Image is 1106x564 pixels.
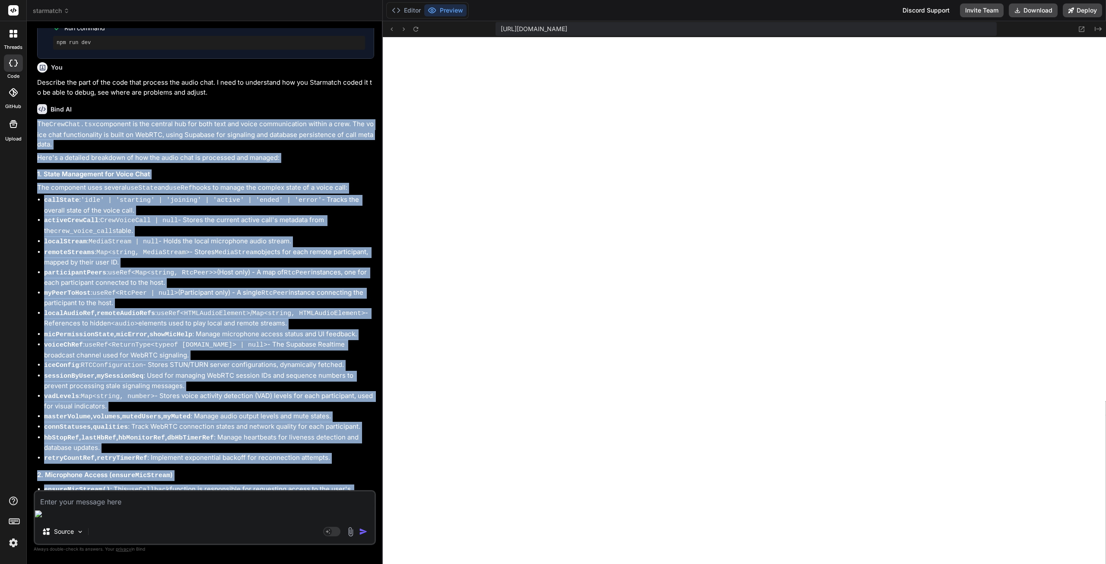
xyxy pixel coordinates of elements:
code: useRef [169,185,192,192]
li: : (Participant only) - A single instance connecting the participant to the host. [44,288,374,308]
span: Run command [64,24,365,32]
code: crew_voice_calls [54,228,116,235]
strong: , , , [44,433,214,441]
label: code [7,73,19,80]
div: Discord Support [897,3,955,17]
code: Map<string, number> [81,393,155,400]
img: editor-icon.png [35,510,44,517]
code: CrewChat.tsx [49,121,96,128]
code: showMicHelp [149,331,192,338]
code: qualities [93,424,128,431]
li: : - Stores objects for each remote participant, mapped by their user ID. [44,247,374,268]
code: connStatuses [44,424,91,431]
code: ensureMicStream() [44,486,110,494]
li: : Manage audio output levels and mute states. [44,411,374,422]
code: micPermissionState [44,331,114,338]
button: Download [1009,3,1058,17]
code: participantPeers [44,269,106,277]
code: retryCountRef [44,455,95,462]
code: CrewVoiceCall | null [100,217,178,224]
p: Source [54,527,74,536]
code: myMuted [163,413,191,421]
code: dbHbTimerRef [167,434,214,442]
h6: Bind AI [51,105,72,114]
code: localStream [44,238,87,245]
li: : - Tracks the overall state of the voice call. [44,195,374,215]
h3: 1. State Management for Voice Chat [37,169,374,179]
code: useRef<Map<string, RtcPeer>> [108,269,217,277]
li: : / - References to hidden elements used to play local and remote streams. [44,308,374,329]
code: masterVolume [44,413,91,421]
label: GitHub [5,103,21,110]
p: Here's a detailed breakdown of how the audio chat is processed and managed: [37,153,374,163]
strong: , , [44,330,192,338]
code: callState [44,197,79,204]
code: hbStopRef [44,434,79,442]
code: remoteAudioRefs [97,310,155,317]
li: : Used for managing WebRTC session IDs and sequence numbers to prevent processing stale signaling... [44,371,374,391]
button: Preview [424,4,467,16]
h6: You [51,63,63,72]
span: [URL][DOMAIN_NAME] [501,25,567,33]
code: voiceChRef [44,341,83,349]
code: sessionByUser [44,373,95,380]
code: <audio> [111,320,138,328]
strong: , [44,371,143,379]
pre: npm run dev [57,39,362,46]
code: MediaStream [215,249,257,256]
code: vadLevels [44,393,79,400]
strong: , , , [44,412,191,420]
img: settings [6,535,21,550]
code: RtcPeer [261,290,289,297]
li: : Track WebRTC connection states and network quality for each participant. [44,422,374,433]
code: mySessionSeq [97,373,143,380]
code: Map<string, MediaStream> [96,249,190,256]
img: attachment [346,527,356,537]
code: localAudioRef [44,310,95,317]
p: Always double-check its answers. Your in Bind [34,545,376,553]
code: useState [127,185,158,192]
img: icon [359,527,368,536]
strong: , [44,453,147,462]
code: useRef<ReturnType<typeof [DOMAIN_NAME]> | null> [85,341,267,349]
code: useRef<RtcPeer | null> [92,290,178,297]
code: activeCrewCall [44,217,99,224]
code: useCallback [127,486,170,494]
span: privacy [116,546,131,551]
li: : - Stores STUN/TURN server configurations, dynamically fetched. [44,360,374,371]
button: Deploy [1063,3,1102,17]
h3: 2. Microphone Access ( ) [37,470,374,481]
code: myPeerToHost [44,290,91,297]
code: hbMonitorRef [118,434,165,442]
label: threads [4,44,22,51]
img: Pick Models [76,528,84,535]
code: lastHbRef [81,434,116,442]
li: : Manage microphone access status and UI feedback. [44,329,374,340]
span: starmatch [33,6,70,15]
code: micError [116,331,147,338]
li: : Implement exponential backoff for reconnection attempts. [44,453,374,464]
code: MediaStream | null [89,238,159,245]
code: RtcPeer [284,269,311,277]
p: The component uses several and hooks to manage the complex state of a voice call: [37,183,374,194]
li: : - The Supabase Realtime broadcast channel used for WebRTC signaling. [44,340,374,360]
strong: , [44,422,128,430]
code: ensureMicStream [112,472,170,479]
li: : - Holds the local microphone audio stream. [44,236,374,247]
button: Invite Team [960,3,1004,17]
label: Upload [5,135,22,143]
code: useRef<HTMLAudioElement> [157,310,250,317]
button: Editor [388,4,424,16]
code: iceConfig [44,362,79,369]
li: : - Stores voice activity detection (VAD) levels for each participant, used for visual indicators. [44,391,374,411]
code: RTCConfiguration [81,362,143,369]
strong: , [44,309,155,317]
p: The component is the central hub for both text and voice communication within a crew. The voice c... [37,119,374,150]
code: volumes [93,413,120,421]
code: Map<string, HTMLAudioElement> [252,310,365,317]
code: mutedUsers [122,413,161,421]
li: : - Stores the current active call's metadata from the table. [44,215,374,236]
code: remoteStreams [44,249,95,256]
li: : (Host only) - A map of instances, one for each participant connected to the host. [44,268,374,288]
p: Describe the part of the code that process the audio chat. I need to understand how you Starmatch... [37,78,374,97]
